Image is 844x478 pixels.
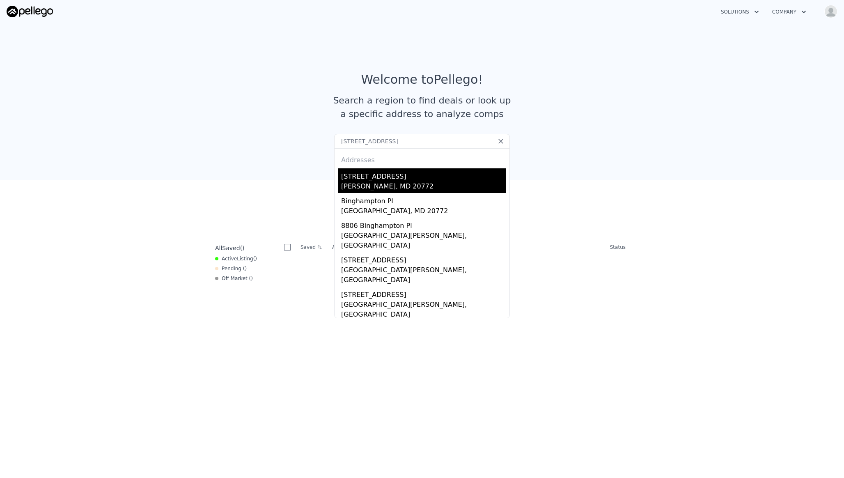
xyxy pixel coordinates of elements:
[329,241,607,254] th: Address
[212,206,632,221] div: Saved Properties
[341,193,506,206] div: Binghampton Pl
[766,5,813,19] button: Company
[334,134,510,149] input: Search an address or region...
[222,245,240,251] span: Saved
[341,287,506,300] div: [STREET_ADDRESS]
[215,244,245,252] div: All ( )
[215,265,247,272] div: Pending ( )
[361,72,483,87] div: Welcome to Pellego !
[297,241,329,254] th: Saved
[341,168,506,182] div: [STREET_ADDRESS]
[341,252,506,265] div: [STREET_ADDRESS]
[330,94,514,121] div: Search a region to find deals or look up a specific address to analyze comps
[338,149,506,168] div: Addresses
[824,5,837,18] img: avatar
[341,300,506,321] div: [GEOGRAPHIC_DATA][PERSON_NAME], [GEOGRAPHIC_DATA]
[341,265,506,287] div: [GEOGRAPHIC_DATA][PERSON_NAME], [GEOGRAPHIC_DATA]
[341,182,506,193] div: [PERSON_NAME], MD 20772
[237,256,253,262] span: Listing
[215,275,253,282] div: Off Market ( )
[341,231,506,252] div: [GEOGRAPHIC_DATA][PERSON_NAME], [GEOGRAPHIC_DATA]
[341,206,506,218] div: [GEOGRAPHIC_DATA], MD 20772
[222,255,257,262] span: Active ( )
[7,6,53,17] img: Pellego
[714,5,766,19] button: Solutions
[341,218,506,231] div: 8806 Binghampton Pl
[607,241,629,254] th: Status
